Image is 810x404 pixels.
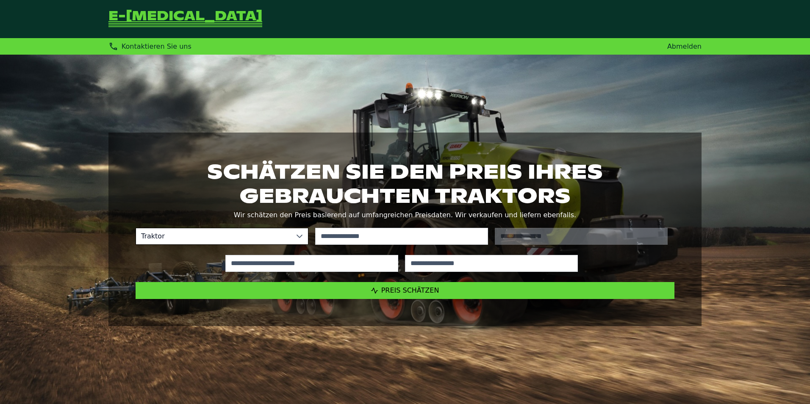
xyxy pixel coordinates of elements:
p: Wir schätzen den Preis basierend auf umfangreichen Preisdaten. Wir verkaufen und liefern ebenfalls. [136,209,674,221]
div: Kontaktieren Sie uns [108,42,191,51]
span: Preis schätzen [381,286,439,294]
button: Preis schätzen [136,282,674,299]
h1: Schätzen Sie den Preis Ihres gebrauchten Traktors [136,160,674,207]
span: Traktor [136,228,291,244]
span: Kontaktieren Sie uns [122,42,191,50]
a: Zurück zur Startseite [108,10,262,28]
a: Abmelden [667,42,702,50]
